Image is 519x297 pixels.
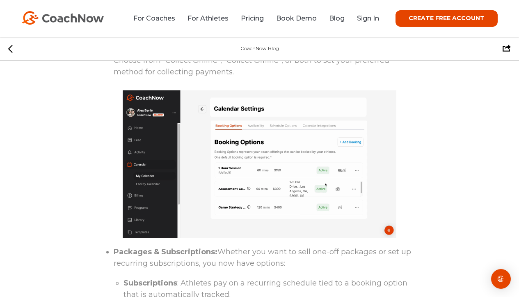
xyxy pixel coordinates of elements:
a: Book Demo [276,14,317,22]
a: For Athletes [187,14,229,22]
a: CREATE FREE ACCOUNT [396,10,498,27]
a: For Coaches [133,14,175,22]
strong: Subscriptions [123,279,177,288]
div: CoachNow Blog [240,45,279,53]
div: Open Intercom Messenger [491,269,511,289]
a: Blog [329,14,345,22]
a: Pricing [241,14,264,22]
a: Sign In [357,14,379,22]
img: CoachNow Logo [22,11,104,25]
span: Choose from “Collect Online”, “Collect Offline”, or both to set your preferred method for collect... [114,56,404,76]
p: Whether you want to sell one-off packages or set up recurring subscriptions, you now have options: [114,245,416,271]
img: upfrontpayments [123,90,396,238]
strong: Packages & Subscriptions: [114,247,217,256]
